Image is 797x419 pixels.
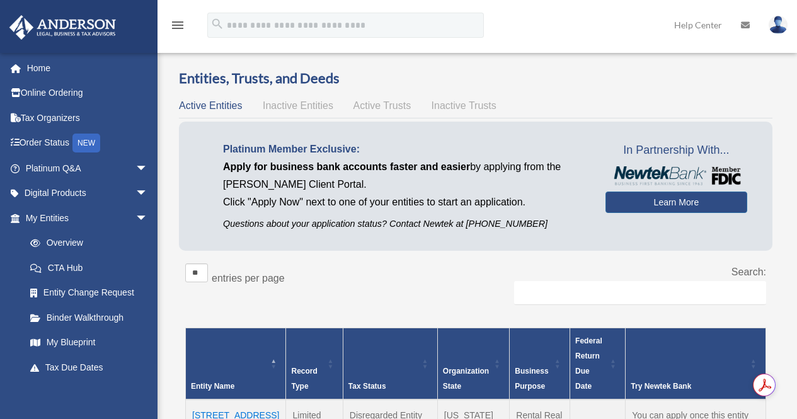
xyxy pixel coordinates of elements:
[179,69,772,88] h3: Entities, Trusts, and Deeds
[731,267,766,277] label: Search:
[179,100,242,111] span: Active Entities
[72,134,100,152] div: NEW
[510,328,570,399] th: Business Purpose: Activate to sort
[263,100,333,111] span: Inactive Entities
[9,130,167,156] a: Order StatusNEW
[135,156,161,181] span: arrow_drop_down
[18,305,161,330] a: Binder Walkthrough
[18,255,161,280] a: CTA Hub
[291,367,317,391] span: Record Type
[135,181,161,207] span: arrow_drop_down
[9,156,167,181] a: Platinum Q&Aarrow_drop_down
[223,158,587,193] p: by applying from the [PERSON_NAME] Client Portal.
[223,216,587,232] p: Questions about your application status? Contact Newtek at [PHONE_NUMBER]
[18,355,161,380] a: Tax Due Dates
[18,280,161,306] a: Entity Change Request
[186,328,286,399] th: Entity Name: Activate to invert sorting
[612,166,741,185] img: NewtekBankLogoSM.png
[605,141,747,161] span: In Partnership With...
[437,328,509,399] th: Organization State: Activate to sort
[210,17,224,31] i: search
[18,330,161,355] a: My Blueprint
[343,328,437,399] th: Tax Status: Activate to sort
[353,100,411,111] span: Active Trusts
[432,100,496,111] span: Inactive Trusts
[9,81,167,106] a: Online Ordering
[570,328,626,399] th: Federal Return Due Date: Activate to sort
[170,18,185,33] i: menu
[626,328,766,399] th: Try Newtek Bank : Activate to sort
[575,336,602,391] span: Federal Return Due Date
[223,161,470,172] span: Apply for business bank accounts faster and easier
[6,15,120,40] img: Anderson Advisors Platinum Portal
[348,382,386,391] span: Tax Status
[769,16,788,34] img: User Pic
[170,22,185,33] a: menu
[443,367,489,391] span: Organization State
[223,141,587,158] p: Platinum Member Exclusive:
[605,192,747,213] a: Learn More
[515,367,548,391] span: Business Purpose
[286,328,343,399] th: Record Type: Activate to sort
[223,193,587,211] p: Click "Apply Now" next to one of your entities to start an application.
[9,55,167,81] a: Home
[9,205,161,231] a: My Entitiesarrow_drop_down
[9,181,167,206] a: Digital Productsarrow_drop_down
[631,379,747,394] div: Try Newtek Bank
[212,273,285,284] label: entries per page
[18,231,154,256] a: Overview
[135,205,161,231] span: arrow_drop_down
[191,382,234,391] span: Entity Name
[9,105,167,130] a: Tax Organizers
